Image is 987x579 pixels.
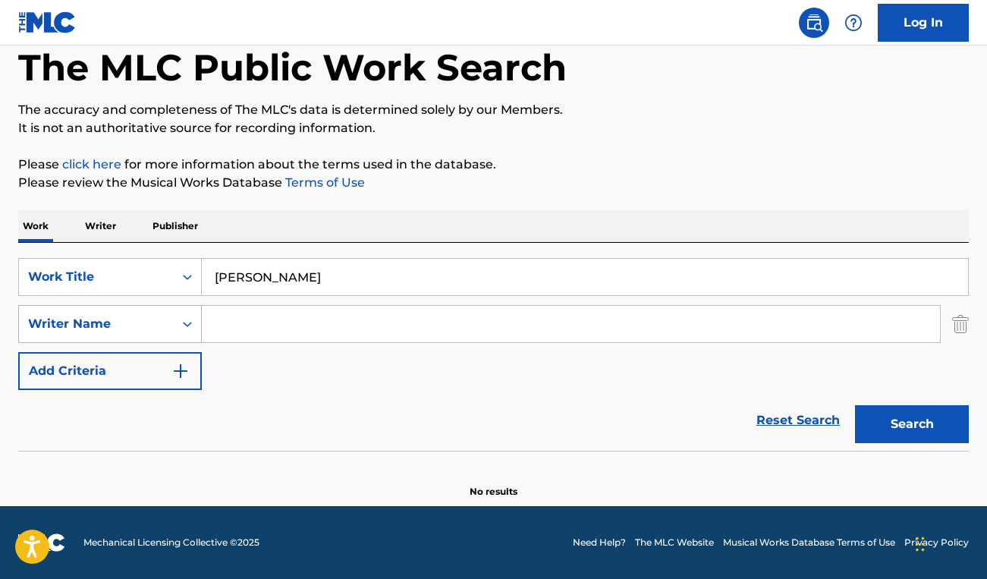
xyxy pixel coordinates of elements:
[18,533,65,552] img: logo
[62,157,121,171] a: click here
[18,11,77,33] img: MLC Logo
[635,536,714,549] a: The MLC Website
[18,174,969,192] p: Please review the Musical Works Database
[749,404,847,437] a: Reset Search
[148,210,203,242] p: Publisher
[470,467,517,499] p: No results
[18,352,202,390] button: Add Criteria
[18,101,969,119] p: The accuracy and completeness of The MLC's data is determined solely by our Members.
[878,4,969,42] a: Log In
[80,210,121,242] p: Writer
[18,210,53,242] p: Work
[952,305,969,343] img: Delete Criterion
[904,536,969,549] a: Privacy Policy
[282,175,365,190] a: Terms of Use
[916,521,925,567] div: Drag
[171,362,190,380] img: 9d2ae6d4665cec9f34b9.svg
[18,258,969,451] form: Search Form
[83,536,259,549] span: Mechanical Licensing Collective © 2025
[838,8,869,38] div: Help
[799,8,829,38] a: Public Search
[844,14,863,32] img: help
[18,119,969,137] p: It is not an authoritative source for recording information.
[18,156,969,174] p: Please for more information about the terms used in the database.
[911,506,987,579] iframe: Chat Widget
[28,268,165,286] div: Work Title
[855,405,969,443] button: Search
[805,14,823,32] img: search
[573,536,626,549] a: Need Help?
[723,536,895,549] a: Musical Works Database Terms of Use
[18,45,567,90] h1: The MLC Public Work Search
[28,315,165,333] div: Writer Name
